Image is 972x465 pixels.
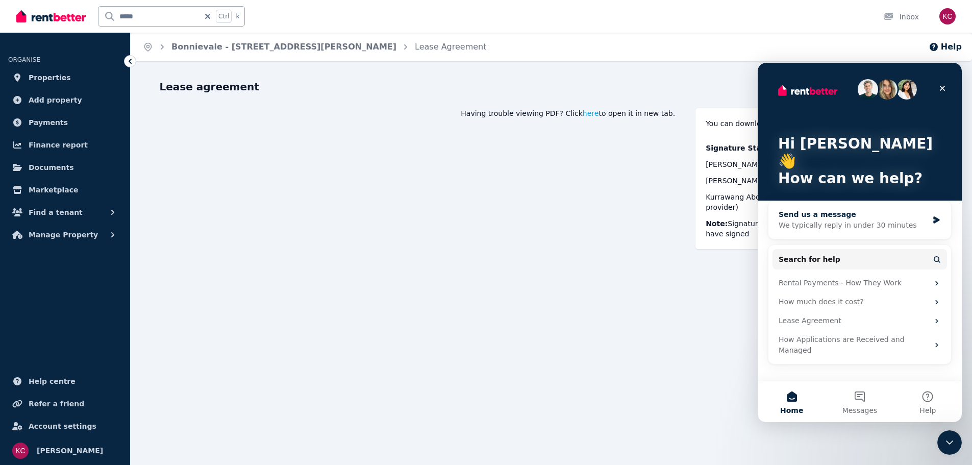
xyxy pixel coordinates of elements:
[16,9,86,24] img: RentBetter
[929,41,962,53] button: Help
[29,398,84,410] span: Refer a friend
[160,80,943,94] h1: Lease agreement
[8,157,122,178] a: Documents
[706,118,933,129] div: You can download the agreement once all parties have signed.
[706,193,839,201] span: Kurrawang Aboriginal Community Inc
[29,94,82,106] span: Add property
[8,416,122,436] a: Account settings
[29,375,76,387] span: Help centre
[8,225,122,245] button: Manage Property
[706,176,794,186] div: (renter)
[29,139,88,151] span: Finance report
[29,71,71,84] span: Properties
[8,112,122,133] a: Payments
[216,10,232,23] span: Ctrl
[706,159,794,169] div: (renter)
[8,394,122,414] a: Refer a friend
[883,12,919,22] div: Inbox
[8,135,122,155] a: Finance report
[160,108,676,118] div: Having trouble viewing PDF? Click to open it in new tab.
[415,42,486,52] a: Lease Agreement
[29,420,96,432] span: Account settings
[236,12,239,20] span: k
[758,63,962,422] iframe: Intercom live chat
[8,371,122,391] a: Help centre
[706,177,765,185] span: [PERSON_NAME]
[29,161,74,174] span: Documents
[583,108,599,118] span: here
[8,56,40,63] span: ORGANISE
[29,229,98,241] span: Manage Property
[171,42,396,52] a: Bonnievale - [STREET_ADDRESS][PERSON_NAME]
[706,219,728,228] b: Note:
[29,116,68,129] span: Payments
[937,430,962,455] iframe: Intercom live chat
[37,445,103,457] span: [PERSON_NAME]
[706,192,889,212] div: (rental provider)
[706,160,765,168] span: [PERSON_NAME]
[131,33,499,61] nav: Breadcrumb
[29,206,83,218] span: Find a tenant
[939,8,956,25] img: Krystal Carew
[8,202,122,223] button: Find a tenant
[8,67,122,88] a: Properties
[8,90,122,110] a: Add property
[29,184,78,196] span: Marketplace
[12,443,29,459] img: Krystal Carew
[8,180,122,200] a: Marketplace
[706,218,933,239] p: Signatures will be visible in the PDF only when all parties have signed
[706,143,933,153] p: Signature Status:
